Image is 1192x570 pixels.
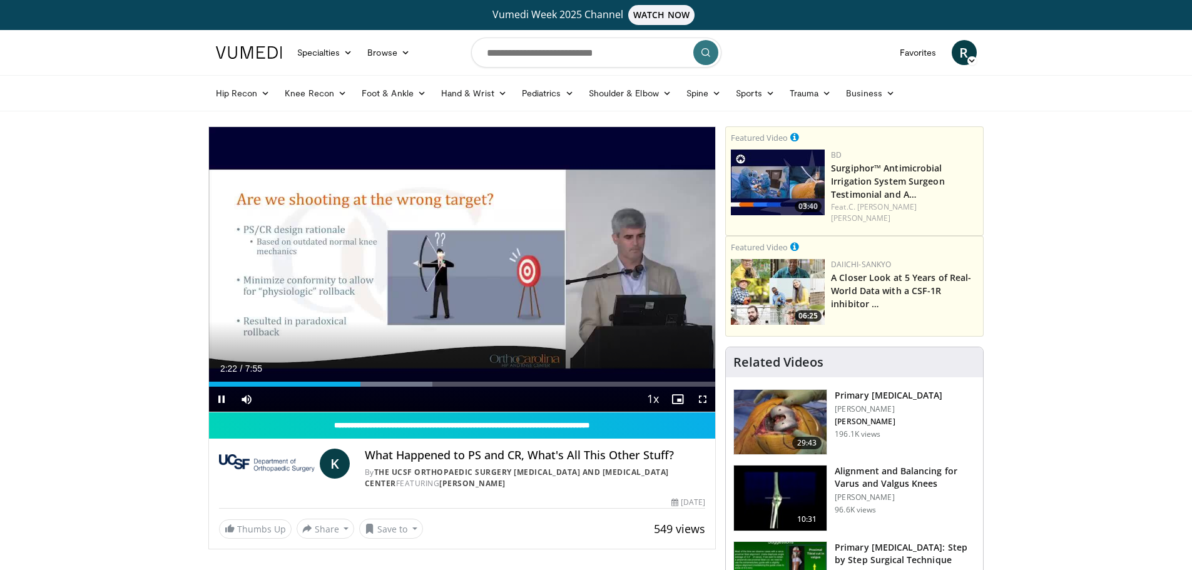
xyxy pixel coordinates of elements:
span: 2:22 [220,364,237,374]
span: 03:40 [795,201,822,212]
a: R [952,40,977,65]
a: Knee Recon [277,81,354,106]
div: [DATE] [671,497,705,508]
a: A Closer Look at 5 Years of Real-World Data with a CSF-1R inhibitor … [831,272,971,310]
video-js: Video Player [209,127,716,412]
a: Surgiphor™ Antimicrobial Irrigation System Surgeon Testimonial and A… [831,162,945,200]
p: 196.1K views [835,429,880,439]
h4: What Happened to PS and CR, What's All This Other Stuff? [365,449,705,462]
span: 29:43 [792,437,822,449]
small: Featured Video [731,242,788,253]
span: WATCH NOW [628,5,695,25]
span: 549 views [654,521,705,536]
h4: Related Videos [733,355,823,370]
span: / [240,364,243,374]
div: Feat. [831,201,978,224]
a: Sports [728,81,782,106]
a: Hip Recon [208,81,278,106]
button: Playback Rate [640,387,665,412]
a: 03:40 [731,150,825,215]
p: [PERSON_NAME] [835,492,976,502]
a: 10:31 Alignment and Balancing for Varus and Valgus Knees [PERSON_NAME] 96.6K views [733,465,976,531]
p: [PERSON_NAME] [835,404,942,414]
a: BD [831,150,842,160]
div: Progress Bar [209,382,716,387]
input: Search topics, interventions [471,38,721,68]
a: Thumbs Up [219,519,292,539]
p: [PERSON_NAME] [835,417,942,427]
button: Fullscreen [690,387,715,412]
a: Pediatrics [514,81,581,106]
a: Favorites [892,40,944,65]
a: Foot & Ankle [354,81,434,106]
a: Trauma [782,81,839,106]
a: K [320,449,350,479]
a: 06:25 [731,259,825,325]
img: 38523_0000_3.png.150x105_q85_crop-smart_upscale.jpg [734,466,827,531]
a: 29:43 Primary [MEDICAL_DATA] [PERSON_NAME] [PERSON_NAME] 196.1K views [733,389,976,455]
span: 10:31 [792,513,822,526]
button: Share [297,519,355,539]
span: 06:25 [795,310,822,322]
button: Enable picture-in-picture mode [665,387,690,412]
a: Daiichi-Sankyo [831,259,891,270]
img: VuMedi Logo [216,46,282,59]
a: C. [PERSON_NAME] [PERSON_NAME] [831,201,917,223]
h3: Primary [MEDICAL_DATA]: Step by Step Surgical Technique [835,541,976,566]
a: Spine [679,81,728,106]
small: Featured Video [731,132,788,143]
span: 7:55 [245,364,262,374]
a: The UCSF Orthopaedic Surgery [MEDICAL_DATA] and [MEDICAL_DATA] Center [365,467,669,489]
img: 93c22cae-14d1-47f0-9e4a-a244e824b022.png.150x105_q85_crop-smart_upscale.jpg [731,259,825,325]
a: [PERSON_NAME] [439,478,506,489]
a: Shoulder & Elbow [581,81,679,106]
a: Business [838,81,902,106]
img: 297061_3.png.150x105_q85_crop-smart_upscale.jpg [734,390,827,455]
button: Pause [209,387,234,412]
button: Save to [359,519,423,539]
img: 70422da6-974a-44ac-bf9d-78c82a89d891.150x105_q85_crop-smart_upscale.jpg [731,150,825,215]
a: Vumedi Week 2025 ChannelWATCH NOW [218,5,975,25]
button: Mute [234,387,259,412]
h3: Primary [MEDICAL_DATA] [835,389,942,402]
p: 96.6K views [835,505,876,515]
a: Hand & Wrist [434,81,514,106]
div: By FEATURING [365,467,705,489]
img: The UCSF Orthopaedic Surgery Arthritis and Joint Replacement Center [219,449,315,479]
h3: Alignment and Balancing for Varus and Valgus Knees [835,465,976,490]
a: Specialties [290,40,360,65]
a: Browse [360,40,417,65]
